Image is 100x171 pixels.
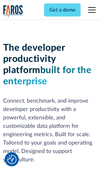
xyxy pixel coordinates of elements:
[84,2,97,17] div: menu
[3,97,97,164] p: Connect, benchmark, and improve developer productivity with a powerful, extensible, and customiza...
[3,5,23,18] img: Logo of the analytics and reporting company Faros.
[44,3,81,16] a: Get a demo
[3,42,97,87] h1: The developer productivity platform
[3,66,92,86] span: built for the enterprise
[7,155,17,164] button: Cookie Settings
[3,5,23,18] a: home
[7,155,17,164] img: Revisit consent button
